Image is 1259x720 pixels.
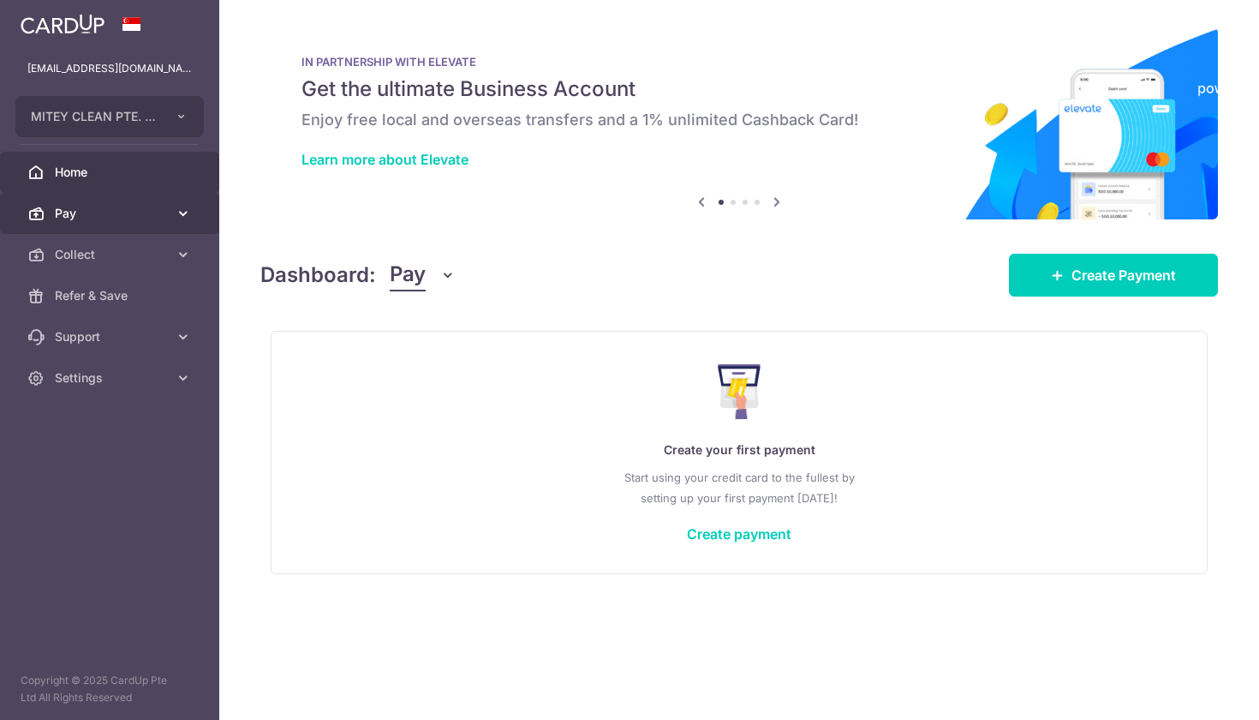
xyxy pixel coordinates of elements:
[718,364,761,419] img: Make Payment
[21,14,104,34] img: CardUp
[301,75,1177,103] h5: Get the ultimate Business Account
[55,205,168,222] span: Pay
[15,96,204,137] button: MITEY CLEAN PTE. LTD.
[687,525,791,543] a: Create payment
[306,440,1172,460] p: Create your first payment
[301,110,1177,130] h6: Enjoy free local and overseas transfers and a 1% unlimited Cashback Card!
[301,151,468,168] a: Learn more about Elevate
[260,260,376,291] h4: Dashboard:
[301,55,1177,69] p: IN PARTNERSHIP WITH ELEVATE
[55,164,168,181] span: Home
[260,27,1218,219] img: Renovation banner
[31,108,158,125] span: MITEY CLEAN PTE. LTD.
[27,60,192,77] p: [EMAIL_ADDRESS][DOMAIN_NAME]
[306,467,1172,508] p: Start using your credit card to the fullest by setting up your first payment [DATE]!
[1009,254,1218,297] a: Create Payment
[55,328,168,345] span: Support
[55,369,168,387] span: Settings
[55,287,168,304] span: Refer & Save
[55,246,168,263] span: Collect
[390,259,426,291] span: Pay
[390,259,456,291] button: Pay
[39,12,75,27] span: Help
[1071,265,1176,285] span: Create Payment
